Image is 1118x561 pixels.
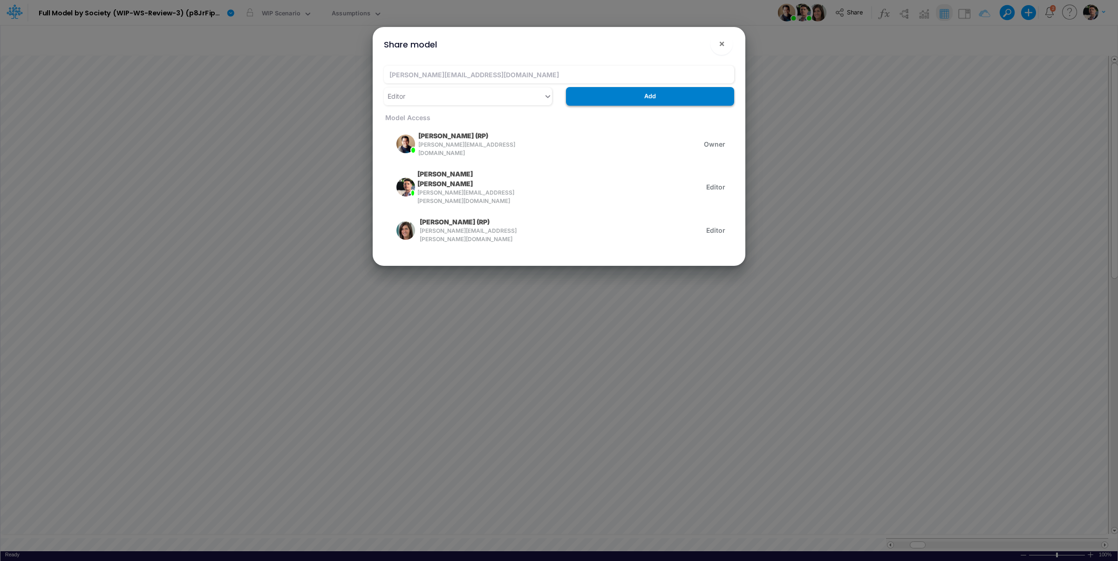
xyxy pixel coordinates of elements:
[706,182,725,192] span: Editor
[417,169,523,189] p: [PERSON_NAME] [PERSON_NAME]
[417,189,523,205] span: [PERSON_NAME][EMAIL_ADDRESS][PERSON_NAME][DOMAIN_NAME]
[388,91,405,101] div: Editor
[396,135,415,153] img: rounded user avatar
[396,178,415,196] img: rounded user avatar
[704,139,725,149] span: Owner
[420,217,490,227] p: [PERSON_NAME] (RP)
[418,131,488,141] p: [PERSON_NAME] (RP)
[384,66,734,83] input: Invite user by email
[384,38,437,51] div: Share model
[710,33,733,55] button: Close
[719,38,725,49] span: ×
[396,221,415,240] img: rounded user avatar
[420,227,523,243] span: [PERSON_NAME][EMAIL_ADDRESS][PERSON_NAME][DOMAIN_NAME]
[566,87,734,105] button: Add
[418,141,523,157] span: [PERSON_NAME][EMAIL_ADDRESS][DOMAIN_NAME]
[706,225,725,235] span: Editor
[384,114,430,122] span: Model Access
